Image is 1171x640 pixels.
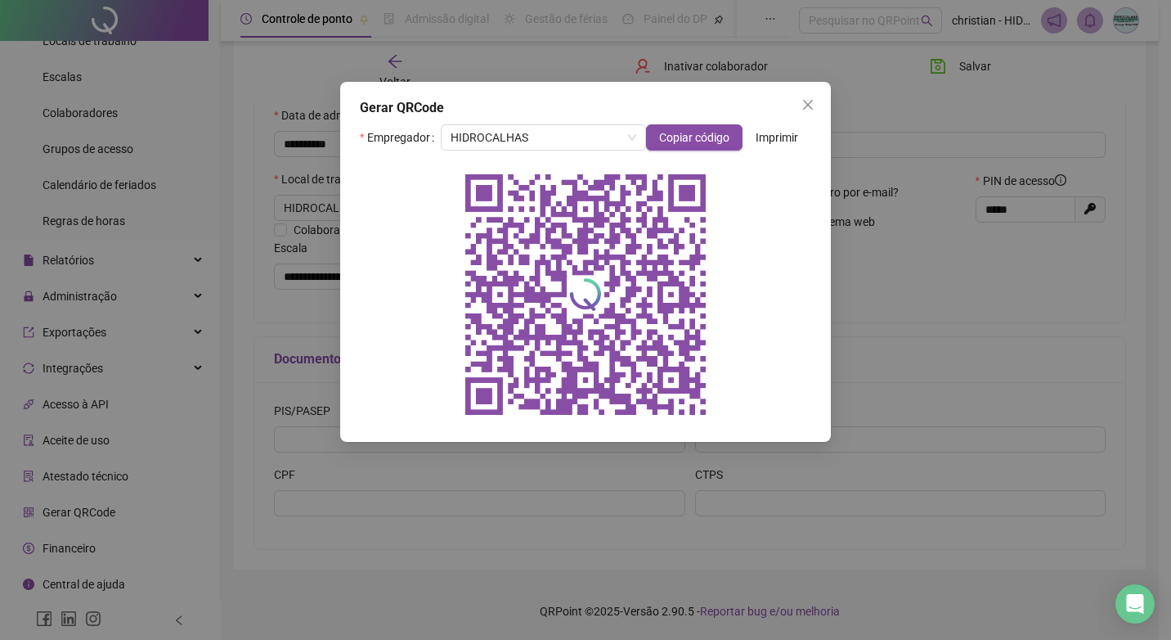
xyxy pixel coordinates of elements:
[743,124,811,151] button: Imprimir
[659,128,729,146] span: Copiar código
[646,124,743,151] button: Copiar código
[360,124,441,151] label: Empregador
[795,92,821,118] button: Close
[801,98,814,111] span: close
[756,128,798,146] span: Imprimir
[360,98,811,118] div: Gerar QRCode
[455,164,716,426] img: qrcode do empregador
[451,125,636,150] span: HIDROCALHAS
[1115,584,1155,624] div: Open Intercom Messenger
